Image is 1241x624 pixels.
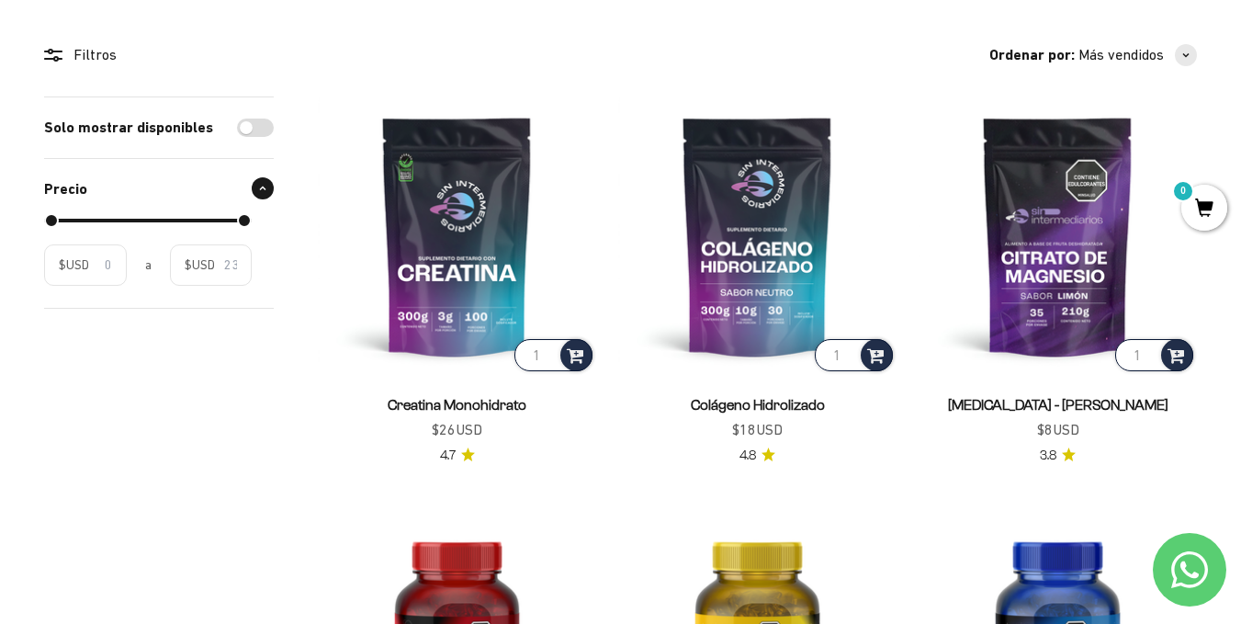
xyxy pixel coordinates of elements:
summary: Precio [44,159,274,220]
span: 3.8 [1040,446,1056,466]
span: 4.8 [739,446,756,466]
a: 4.84.8 de 5.0 estrellas [739,446,775,466]
span: $18USD [732,418,783,442]
a: [MEDICAL_DATA] - [PERSON_NAME] [948,397,1168,413]
span: $8USD [1037,418,1079,442]
a: 4.74.7 de 5.0 estrellas [440,446,475,466]
span: Más vendidos [1078,43,1164,67]
a: Colágeno Hidrolizado [691,397,825,413]
span: Precio [44,177,87,201]
input: Precio mínimo [98,255,112,275]
span: a [145,255,152,275]
span: $26USD [432,418,482,442]
span: 4.7 [440,446,456,466]
a: 0 [1181,199,1227,220]
span: $USD [185,255,215,275]
span: $USD [59,255,89,275]
a: Creatina Monohidrato [388,397,526,413]
label: Solo mostrar disponibles [44,116,213,140]
a: 3.83.8 de 5.0 estrellas [1040,446,1076,466]
input: Precio máximo [224,255,238,275]
div: Filtros [44,43,274,67]
mark: 0 [1172,180,1194,202]
span: Ordenar por: [989,43,1075,67]
button: Más vendidos [1078,43,1197,67]
input: Precio mínimo [44,219,252,222]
